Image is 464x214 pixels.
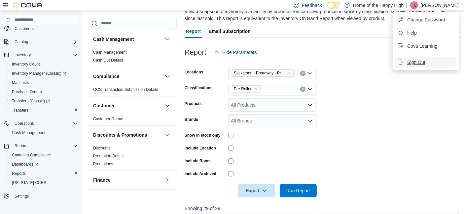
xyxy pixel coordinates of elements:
span: Dashboards [9,160,78,168]
a: Customers [12,25,36,33]
span: Dashboards [12,162,38,167]
h3: Compliance [93,73,119,79]
span: Saskatoon - Broadway - Prairie Records [234,70,285,76]
button: Settings [1,191,81,201]
button: Run Report [280,184,317,197]
p: Showing 29 of 29 [185,205,462,212]
span: Cash Management [93,49,126,55]
a: Canadian Compliance [9,151,54,159]
a: Discounts [93,146,111,150]
button: Catalog [12,38,31,46]
span: Canadian Compliance [9,151,78,159]
span: Run Report [286,187,310,194]
button: Purchase Orders [7,87,81,96]
span: Report [186,25,201,38]
button: Clear input [300,71,305,76]
span: Transfers [9,106,78,114]
button: Customer [93,102,162,109]
span: Manifests [12,80,29,85]
span: Reports [9,170,78,177]
a: Customer Queue [93,116,123,121]
label: Locations [185,69,203,75]
span: Settings [15,194,29,199]
span: Manifests [9,79,78,87]
span: Inventory Manager (Classic) [9,69,78,77]
button: Clear input [300,87,305,92]
p: | [406,1,408,9]
button: Operations [12,120,37,127]
span: Operations [15,121,34,126]
button: Open list of options [307,71,313,76]
a: Reports [9,170,28,177]
button: Open list of options [307,118,313,123]
button: Finance [93,176,162,183]
span: Help [407,30,417,36]
button: Cash Management [163,35,171,43]
button: Open list of options [307,102,313,108]
h3: Cash Management [93,36,134,42]
span: Purchase Orders [9,88,78,96]
span: Catalog [12,38,78,46]
a: Inventory Manager (Classic) [7,69,81,78]
button: Transfers [7,106,81,115]
span: Transfers (Classic) [9,97,78,105]
span: Promotion Details [93,153,125,158]
a: Cash Management [93,50,126,54]
a: Cash Management [9,129,48,137]
a: Inventory Count [9,60,43,68]
h3: Customer [93,102,115,109]
label: Products [185,101,202,106]
button: Cova Learning [395,41,456,51]
a: Dashboards [7,160,81,169]
button: Customer [163,101,171,109]
button: Discounts & Promotions [93,131,162,138]
span: Cova Learning [407,43,437,49]
label: Include Archived [185,171,216,176]
button: Open list of options [307,87,313,92]
span: Discounts [93,145,111,150]
a: Promotion Details [93,153,125,158]
button: Remove Pre-Rolled from selection in this group [254,87,258,91]
span: Inventory Manager (Classic) [12,71,66,76]
button: Operations [1,119,81,128]
button: Finance [163,176,171,184]
a: Dashboards [9,160,41,168]
h3: Report [185,48,206,56]
a: Purchase Orders [9,88,45,96]
button: Manifests [7,78,81,87]
a: Inventory Manager (Classic) [9,69,69,77]
span: Reports [12,171,26,176]
img: Cova [13,2,43,9]
p: [PERSON_NAME] [421,1,459,9]
span: Inventory [15,52,31,58]
span: Saskatoon - Broadway - Prairie Records [231,69,294,77]
div: Fiona Corney [410,1,418,9]
span: Promotions [93,161,113,166]
div: Discounts & Promotions [88,144,177,170]
span: Email Subscription [209,25,251,38]
span: Pre-Rolled [234,86,253,92]
span: Hide Parameters [222,49,257,56]
span: Washington CCRS [9,179,78,187]
label: Show in stock only [185,133,221,138]
p: Home of the Happy High [353,1,404,9]
span: Customers [15,26,34,31]
div: View a snapshot of inventory availability by product. You can view products in stock by classific... [185,8,458,22]
span: Cash Management [9,129,78,137]
label: Brands [185,117,198,122]
button: Reports [1,141,81,150]
span: Reports [12,142,78,150]
span: Sign Out [407,59,425,66]
div: Cash Management [88,48,177,67]
span: Settings [12,192,78,200]
h3: Finance [93,176,111,183]
span: Customers [12,24,78,33]
a: Promotions [93,161,113,166]
span: Pre-Rolled [231,85,261,93]
button: Inventory [1,50,81,60]
span: Export [242,184,271,197]
a: Manifests [9,79,31,87]
button: Export [238,184,275,197]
